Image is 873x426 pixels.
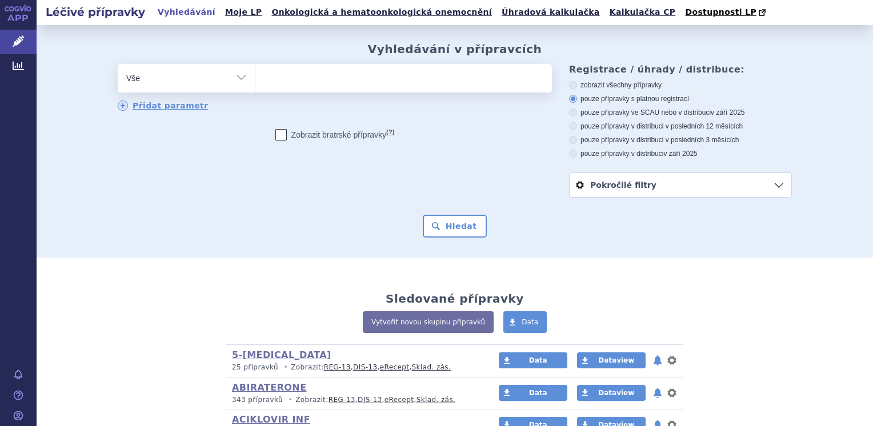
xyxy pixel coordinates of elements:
[232,349,331,360] a: 5-[MEDICAL_DATA]
[386,128,394,136] abbr: (?)
[499,352,567,368] a: Data
[232,382,306,393] a: ABIRATERONE
[154,5,219,20] a: Vyhledávání
[498,5,603,20] a: Úhradová kalkulačka
[417,396,456,404] a: Sklad. zás.
[663,150,697,158] span: v září 2025
[598,389,634,397] span: Dataview
[682,5,771,21] a: Dostupnosti LP
[606,5,679,20] a: Kalkulačka CP
[652,386,663,400] button: notifikace
[529,356,547,364] span: Data
[329,396,355,404] a: REG-13
[222,5,265,20] a: Moje LP
[569,94,792,103] label: pouze přípravky s platnou registrací
[577,352,646,368] a: Dataview
[386,292,524,306] h2: Sledované přípravky
[711,108,744,116] span: v září 2025
[503,311,547,333] a: Data
[499,385,567,401] a: Data
[385,396,414,404] a: eRecept
[569,122,792,131] label: pouze přípravky v distribuci v posledních 12 měsících
[380,363,410,371] a: eRecept
[412,363,451,371] a: Sklad. zás.
[569,64,792,75] h3: Registrace / úhrady / distribuce:
[569,108,792,117] label: pouze přípravky ve SCAU nebo v distribuci
[569,81,792,90] label: zobrazit všechny přípravky
[232,363,278,371] span: 25 přípravků
[268,5,495,20] a: Onkologická a hematoonkologická onemocnění
[281,363,291,372] i: •
[118,101,209,111] a: Přidat parametr
[363,311,494,333] a: Vytvořit novou skupinu přípravků
[37,4,154,20] h2: Léčivé přípravky
[353,363,377,371] a: DIS-13
[666,386,678,400] button: nastavení
[232,363,477,372] p: Zobrazit: , , ,
[232,395,477,405] p: Zobrazit: , , ,
[570,173,791,197] a: Pokročilé filtry
[577,385,646,401] a: Dataview
[529,389,547,397] span: Data
[324,363,351,371] a: REG-13
[285,395,295,405] i: •
[423,215,487,238] button: Hledat
[368,42,542,56] h2: Vyhledávání v přípravcích
[569,149,792,158] label: pouze přípravky v distribuci
[522,318,538,326] span: Data
[232,396,283,404] span: 343 přípravků
[666,353,678,367] button: nastavení
[652,353,663,367] button: notifikace
[685,7,756,17] span: Dostupnosti LP
[569,135,792,144] label: pouze přípravky v distribuci v posledních 3 měsících
[232,414,310,425] a: ACIKLOVIR INF
[275,129,395,140] label: Zobrazit bratrské přípravky
[598,356,634,364] span: Dataview
[358,396,382,404] a: DIS-13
